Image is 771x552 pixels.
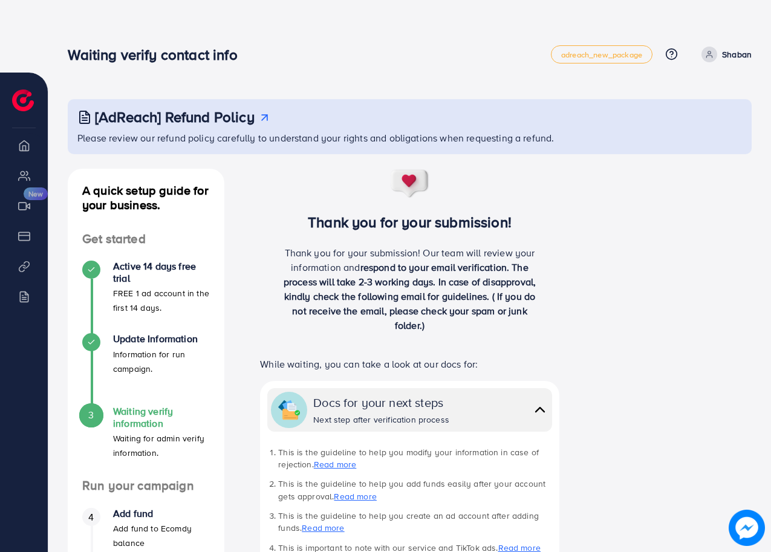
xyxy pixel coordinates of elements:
h3: [AdReach] Refund Policy [95,108,255,126]
h4: A quick setup guide for your business. [68,183,224,212]
a: Shaban [697,47,752,62]
div: Docs for your next steps [313,394,449,411]
li: This is the guideline to help you add funds easily after your account gets approval. [278,478,552,502]
span: respond to your email verification. The process will take 2-3 working days. In case of disapprova... [284,261,536,332]
div: Next step after verification process [313,414,449,426]
h4: Waiting verify information [113,406,210,429]
p: Thank you for your submission! Our team will review your information and [277,245,543,333]
p: While waiting, you can take a look at our docs for: [260,357,559,371]
p: Please review our refund policy carefully to understand your rights and obligations when requesti... [77,131,744,145]
h4: Get started [68,232,224,247]
span: 4 [88,510,94,524]
p: Add fund to Ecomdy balance [113,521,210,550]
span: 3 [88,408,94,422]
a: adreach_new_package [551,45,652,63]
h3: Waiting verify contact info [68,46,247,63]
p: FREE 1 ad account in the first 14 days. [113,286,210,315]
li: Waiting verify information [68,406,224,478]
p: Waiting for admin verify information. [113,431,210,460]
a: Read more [314,458,356,470]
h4: Update Information [113,333,210,345]
h4: Active 14 days free trial [113,261,210,284]
img: logo [12,89,34,111]
li: This is the guideline to help you modify your information in case of rejection. [278,446,552,471]
h4: Run your campaign [68,478,224,493]
img: image [729,510,765,546]
span: adreach_new_package [561,51,642,59]
a: Read more [334,490,376,502]
li: Active 14 days free trial [68,261,224,333]
h4: Add fund [113,508,210,519]
img: collapse [532,401,548,418]
img: collapse [278,399,300,421]
img: success [390,169,430,199]
p: Information for run campaign. [113,347,210,376]
a: Read more [302,522,344,534]
li: Update Information [68,333,224,406]
p: Shaban [722,47,752,62]
li: This is the guideline to help you create an ad account after adding funds. [278,510,552,534]
h3: Thank you for your submission! [244,213,576,231]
